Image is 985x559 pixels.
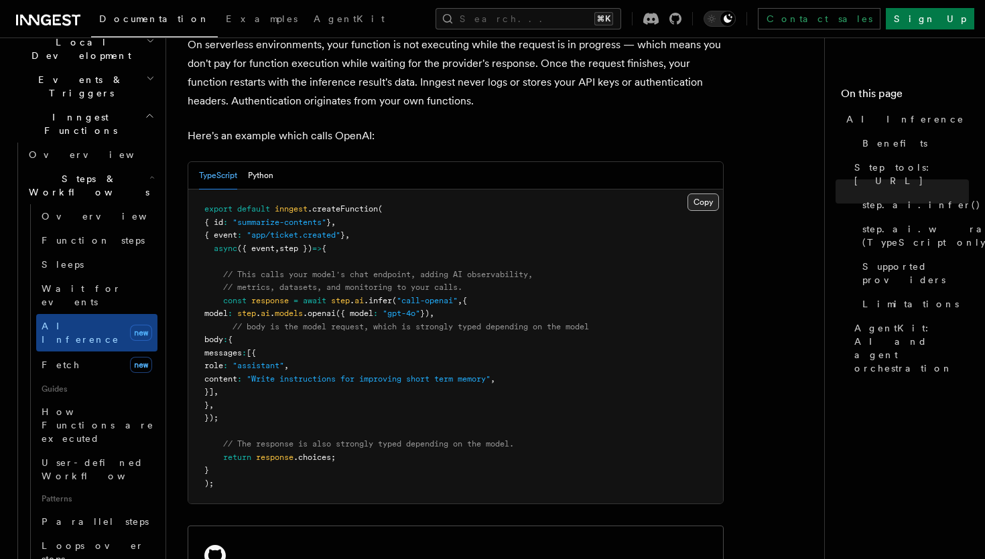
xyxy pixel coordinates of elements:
[862,297,959,311] span: Limitations
[42,406,154,444] span: How Functions are executed
[209,400,214,410] span: ,
[758,8,880,29] a: Contact sales
[293,296,298,305] span: =
[11,110,145,137] span: Inngest Functions
[204,479,214,488] span: );
[312,244,322,253] span: =>
[862,260,969,287] span: Supported providers
[340,230,345,240] span: }
[11,30,157,68] button: Local Development
[490,374,495,384] span: ,
[326,218,331,227] span: }
[279,244,312,253] span: step })
[42,259,84,270] span: Sleeps
[854,321,969,375] span: AgentKit: AI and agent orchestration
[704,11,736,27] button: Toggle dark mode
[204,348,242,357] span: messages
[11,35,146,62] span: Local Development
[854,161,969,187] span: Step tools: [URL]
[237,244,275,253] span: ({ event
[846,112,964,126] span: AI Inference
[223,283,462,292] span: // metrics, datasets, and monitoring to your calls.
[223,218,228,227] span: :
[373,309,378,318] span: :
[303,296,326,305] span: await
[841,107,969,131] a: AI Inference
[275,204,308,214] span: inngest
[204,465,209,475] span: }
[204,374,237,384] span: content
[857,254,969,292] a: Supported providers
[23,143,157,167] a: Overview
[228,309,233,318] span: :
[248,162,273,189] button: Python
[849,155,969,193] a: Step tools: [URL]
[364,296,392,305] span: .infer
[256,453,293,462] span: response
[36,451,157,488] a: User-defined Workflows
[223,270,533,279] span: // This calls your model's chat endpoint, adding AI observability,
[594,12,613,25] kbd: ⌘K
[11,68,157,105] button: Events & Triggers
[204,230,237,240] span: { event
[36,400,157,451] a: How Functions are executed
[242,348,247,357] span: :
[261,309,270,318] span: ai
[886,8,974,29] a: Sign Up
[849,316,969,380] a: AgentKit: AI and agent orchestration
[237,230,242,240] span: :
[392,296,397,305] span: (
[345,230,350,240] span: ,
[233,361,284,370] span: "assistant"
[223,439,514,449] span: // The response is also strongly typed depending on the model.
[857,193,969,217] a: step.ai.infer()
[29,149,167,160] span: Overview
[378,204,383,214] span: (
[336,309,373,318] span: ({ model
[237,309,256,318] span: step
[284,361,289,370] span: ,
[36,228,157,252] a: Function steps
[36,488,157,509] span: Patterns
[218,4,306,36] a: Examples
[383,309,420,318] span: "gpt-4o"
[42,360,80,370] span: Fetch
[36,252,157,276] a: Sleeps
[204,387,214,396] span: }]
[247,230,340,240] span: "app/ticket.created"
[303,309,336,318] span: .openai
[233,322,589,331] span: // body is the model request, which is strongly typed depending on the model
[857,217,969,254] a: step.ai.wrap() (TypeScript only)
[199,162,237,189] button: TypeScript
[204,335,223,344] span: body
[11,73,146,100] span: Events & Triggers
[130,357,152,373] span: new
[226,13,298,24] span: Examples
[247,374,490,384] span: "Write instructions for improving short term memory"
[862,198,981,212] span: step.ai.infer()
[420,309,430,318] span: })
[223,296,247,305] span: const
[204,204,233,214] span: export
[233,218,326,227] span: "summarize-contents"
[204,413,218,422] span: });
[223,453,251,462] span: return
[188,35,724,110] p: On serverless environments, your function is not executing while the request is in progress — whi...
[42,283,121,307] span: Wait for events
[11,105,157,143] button: Inngest Functions
[204,309,228,318] span: model
[687,193,719,211] button: Copy
[36,204,157,228] a: Overview
[42,211,180,222] span: Overview
[350,296,354,305] span: .
[397,296,458,305] span: "call-openai"
[862,137,927,150] span: Benefits
[237,374,242,384] span: :
[36,351,157,378] a: Fetchnew
[306,4,393,36] a: AgentKit
[42,321,119,345] span: AI Inference
[251,296,289,305] span: response
[214,387,218,396] span: ,
[36,378,157,400] span: Guides
[331,296,350,305] span: step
